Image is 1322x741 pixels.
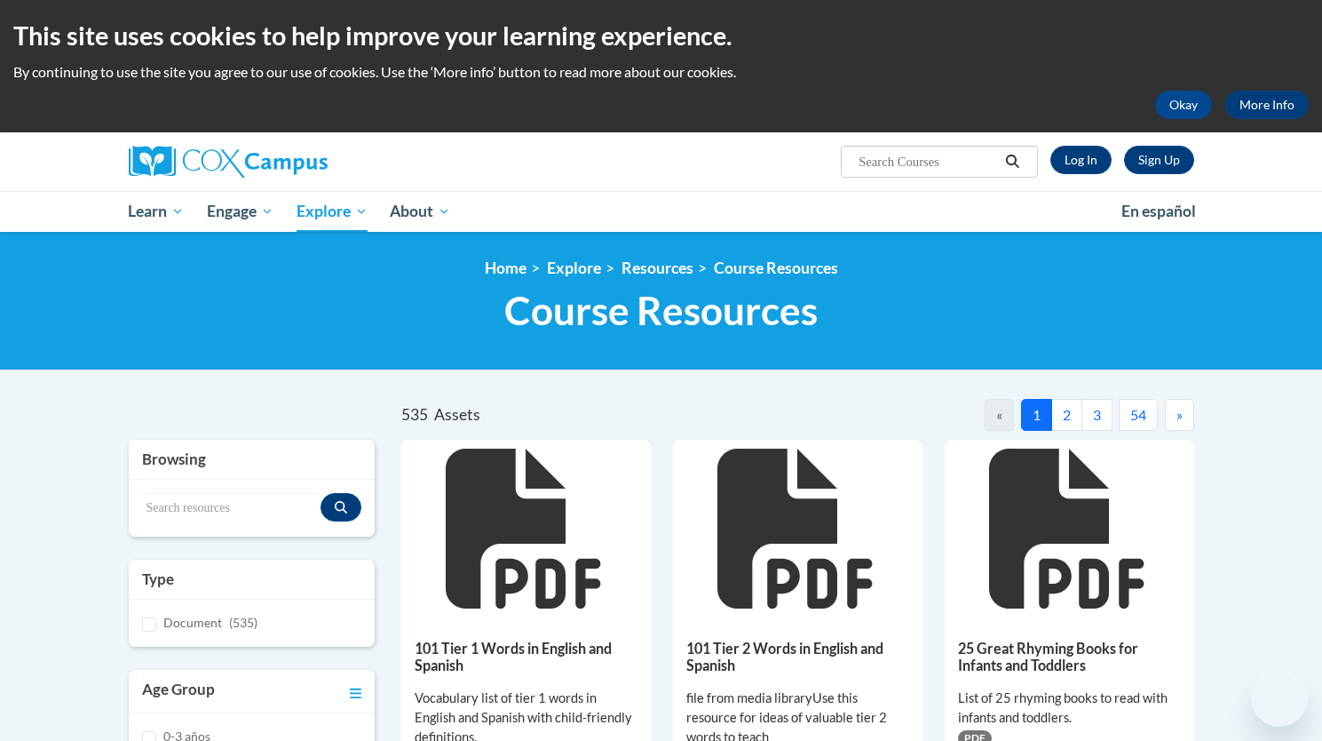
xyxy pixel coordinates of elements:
[350,679,361,704] a: Toggle collapse
[117,191,196,232] a: Learn
[1081,399,1112,431] button: 3
[229,615,257,630] span: (535)
[714,259,838,277] a: Course Resources
[13,62,1309,82] p: By continuing to use the site you agree to our use of cookies. Use the ‘More info’ button to read...
[142,493,321,523] input: Search resources
[1119,399,1158,431] button: 54
[1124,146,1194,174] a: Register
[401,405,428,424] span: 535
[1165,399,1194,431] button: Next
[1155,91,1212,119] button: Okay
[434,405,480,424] span: Assets
[1225,91,1309,119] a: More Info
[1176,406,1183,423] span: »
[102,191,1221,232] div: Main menu
[1021,399,1052,431] button: 1
[142,569,362,590] h3: Type
[321,493,361,522] button: Search resources
[297,201,368,222] span: Explore
[547,259,601,277] a: Explore
[195,191,285,232] a: Engage
[129,146,328,178] img: Cox Campus
[857,151,999,172] input: Search Courses
[797,399,1193,431] nav: Pagination Navigation
[285,191,379,232] a: Explore
[1110,193,1207,230] a: En español
[13,18,1309,53] h2: This site uses cookies to help improve your learning experience.
[1051,399,1082,431] button: 2
[504,287,818,334] span: Course Resources
[999,151,1025,172] button: Search
[958,689,1181,728] div: List of 25 rhyming books to read with infants and toddlers.
[163,615,222,630] span: Document
[686,640,909,674] h5: 101 Tier 2 Words in English and Spanish
[207,201,273,222] span: Engage
[390,201,450,222] span: About
[142,449,362,470] h3: Browsing
[142,679,215,704] h3: Age Group
[1050,146,1112,174] a: Log In
[1121,202,1196,220] span: En español
[415,640,637,674] h5: 101 Tier 1 Words in English and Spanish
[1251,670,1308,727] iframe: Button to launch messaging window
[485,259,526,277] a: Home
[378,191,462,232] a: About
[128,201,184,222] span: Learn
[958,640,1181,674] h5: 25 Great Rhyming Books for Infants and Toddlers
[129,146,466,178] a: Cox Campus
[621,259,693,277] a: Resources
